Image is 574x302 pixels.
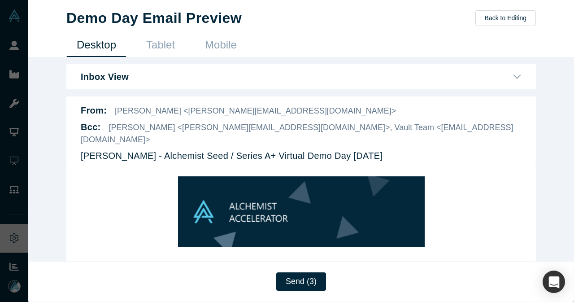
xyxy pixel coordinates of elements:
[115,106,396,115] span: [PERSON_NAME] <[PERSON_NAME][EMAIL_ADDRESS][DOMAIN_NAME]>
[81,71,129,82] b: Inbox View
[66,9,242,26] h1: Demo Day Email Preview
[195,36,247,57] a: Mobile
[81,123,513,144] span: [PERSON_NAME] <[PERSON_NAME][EMAIL_ADDRESS][DOMAIN_NAME]>, Vault Team <[EMAIL_ADDRESS][DOMAIN_NAME]>
[66,36,126,57] a: Desktop
[81,166,522,254] iframe: DemoDay Email Preview
[81,105,107,115] b: From:
[475,10,536,26] button: Back to Editing
[276,272,326,291] button: Send (3)
[81,71,522,82] button: Inbox View
[136,36,185,57] a: Tablet
[81,149,383,162] p: [PERSON_NAME] - Alchemist Seed / Series A+ Virtual Demo Day [DATE]
[81,122,101,132] b: Bcc :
